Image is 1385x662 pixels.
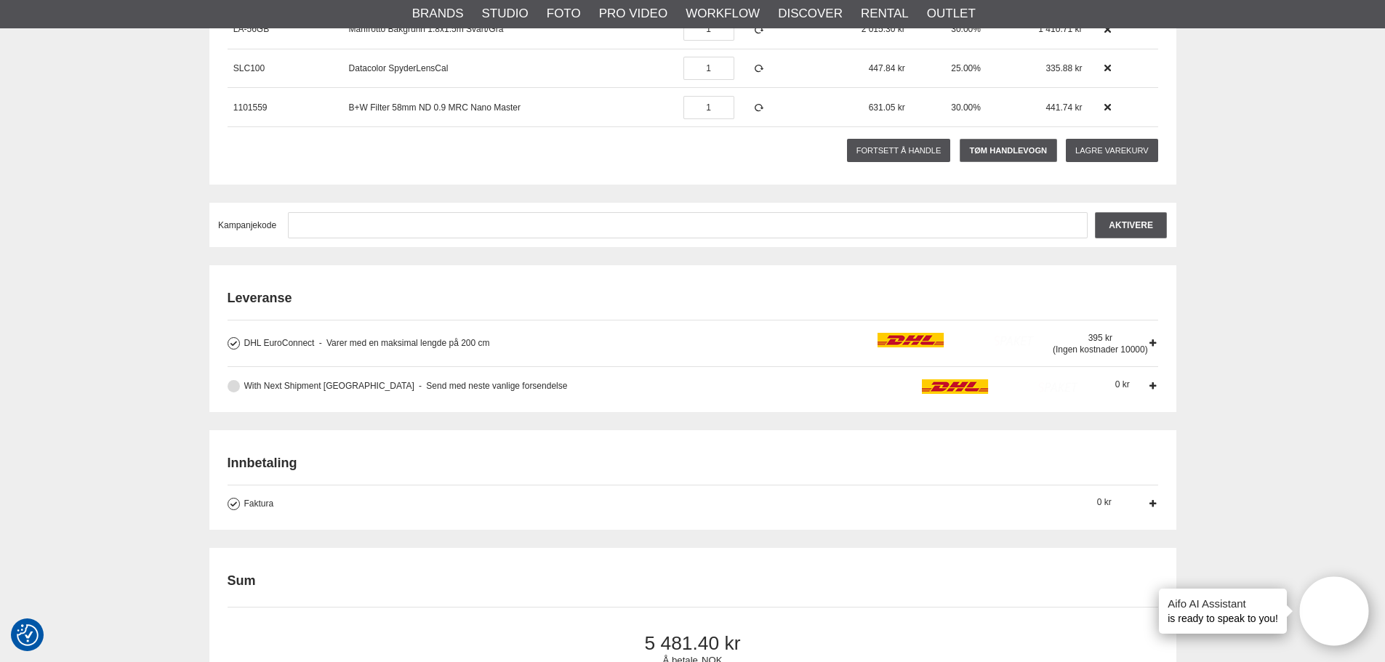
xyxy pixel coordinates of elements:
span: 441.74 [1045,102,1072,113]
span: 30.00% [951,102,981,113]
a: Foto [547,4,581,23]
span: 335.88 [1045,63,1072,73]
a: 1101559 [233,102,268,113]
span: With Next Shipment [GEOGRAPHIC_DATA] [244,381,414,391]
a: SLC100 [233,63,265,73]
a: Fortsett å handle [847,139,950,162]
span: Faktura [244,498,274,509]
a: Datacolor SpyderLensCal [349,63,449,73]
input: Aktivere [1095,212,1167,238]
span: 0 [1115,379,1130,389]
span: 1 410.71 [1038,24,1072,34]
span: 30.00% [951,24,981,34]
a: Workflow [686,4,760,23]
a: LA-56GB [233,24,269,34]
a: Outlet [927,4,976,23]
h2: Sum [228,572,256,590]
span: DHL EuroConnect [244,338,315,348]
a: B+W Filter 58mm ND 0.9 MRC Nano Master [349,102,521,113]
img: Revisit consent button [17,624,39,646]
span: (Ingen kostnader 10000) [1053,344,1148,355]
span: 395 [1088,333,1112,343]
a: Brands [412,4,464,23]
a: Discover [778,4,843,23]
span: 0 [1097,497,1112,507]
a: Lagre varekurv [1066,139,1157,162]
h2: Innbetaling [228,454,1158,472]
span: Kampanjekode [218,220,276,230]
span: 25.00% [951,63,981,73]
span: 631.05 [869,102,896,113]
a: Manfrotto Bakgrunn 1.8x1.5m Svart/Grå [349,24,504,34]
span: 5 481.40 [252,632,1133,655]
span: 447.84 [869,63,896,73]
span: Varer med en maksimal lengde på 200 cm [319,338,490,348]
img: icon_dhl.png [922,379,1079,394]
span: Send med neste vanlige forsendelse [419,381,567,391]
div: is ready to speak to you! [1159,589,1287,634]
h4: Aifo AI Assistant [1168,596,1278,611]
a: Studio [482,4,529,23]
a: Rental [861,4,909,23]
span: 2 015.30 [862,24,896,34]
img: icon_dhl.png [878,333,1035,347]
button: Samtykkepreferanser [17,622,39,648]
a: Tøm handlevogn [960,139,1057,162]
a: Pro Video [599,4,667,23]
h2: Leveranse [228,289,1158,307]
